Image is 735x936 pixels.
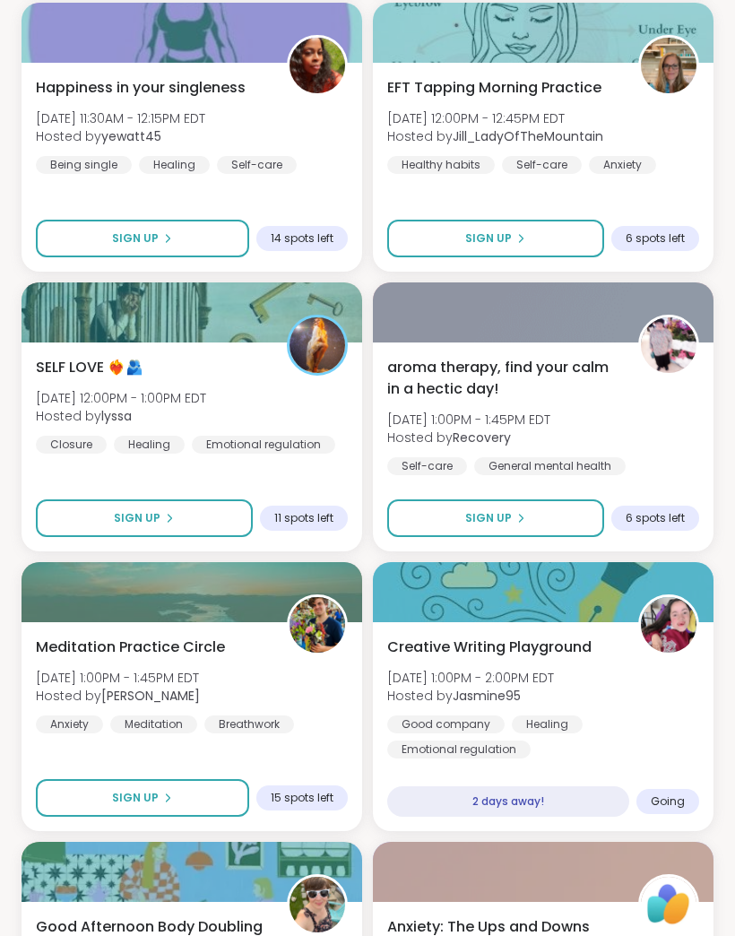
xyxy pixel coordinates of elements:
div: Anxiety [589,156,656,174]
div: Being single [36,156,132,174]
span: aroma therapy, find your calm in a hectic day! [387,357,618,400]
span: 6 spots left [626,511,685,525]
div: Good company [387,715,505,733]
span: Sign Up [114,510,160,526]
b: [PERSON_NAME] [101,687,200,705]
span: 6 spots left [626,231,685,246]
img: lyssa [290,317,345,373]
span: Meditation Practice Circle [36,637,225,658]
img: Recovery [641,317,696,373]
div: Meditation [110,715,197,733]
div: General mental health [474,457,626,475]
span: 14 spots left [271,231,333,246]
span: [DATE] 11:30AM - 12:15PM EDT [36,109,205,127]
span: Sign Up [112,790,159,806]
b: Jasmine95 [453,687,521,705]
span: [DATE] 12:00PM - 12:45PM EDT [387,109,603,127]
span: Happiness in your singleness [36,77,246,99]
button: Sign Up [36,779,249,817]
div: 2 days away! [387,786,629,817]
span: [DATE] 12:00PM - 1:00PM EDT [36,389,206,407]
img: yewatt45 [290,38,345,93]
div: Closure [36,436,107,454]
span: [DATE] 1:00PM - 1:45PM EDT [387,411,550,429]
span: 11 spots left [274,511,333,525]
img: Adrienne_QueenOfTheDawn [290,877,345,932]
span: Hosted by [36,407,206,425]
button: Sign Up [36,220,249,257]
div: Healing [512,715,583,733]
b: Recovery [453,429,511,446]
b: Jill_LadyOfTheMountain [453,127,603,145]
span: SELF LOVE ❤️‍🔥🫂 [36,357,143,378]
span: [DATE] 1:00PM - 1:45PM EDT [36,669,200,687]
span: Hosted by [387,687,554,705]
span: Hosted by [387,429,550,446]
div: Anxiety [36,715,103,733]
span: 15 spots left [271,791,333,805]
button: Sign Up [387,220,604,257]
span: Creative Writing Playground [387,637,592,658]
span: Hosted by [36,687,200,705]
span: Going [651,794,685,809]
span: Sign Up [465,510,512,526]
img: Jill_LadyOfTheMountain [641,38,696,93]
div: Emotional regulation [387,741,531,758]
span: Sign Up [112,230,159,247]
img: Nicholas [290,597,345,653]
div: Breathwork [204,715,294,733]
div: Self-care [387,457,467,475]
b: yewatt45 [101,127,161,145]
div: Self-care [217,156,297,174]
button: Sign Up [36,499,253,537]
div: Healthy habits [387,156,495,174]
button: Sign Up [387,499,604,537]
div: Healing [139,156,210,174]
span: Hosted by [387,127,603,145]
img: Jasmine95 [641,597,696,653]
span: EFT Tapping Morning Practice [387,77,601,99]
span: [DATE] 1:00PM - 2:00PM EDT [387,669,554,687]
div: Healing [114,436,185,454]
img: ShareWell [641,877,696,932]
div: Emotional regulation [192,436,335,454]
b: lyssa [101,407,132,425]
span: Hosted by [36,127,205,145]
div: Self-care [502,156,582,174]
span: Sign Up [465,230,512,247]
